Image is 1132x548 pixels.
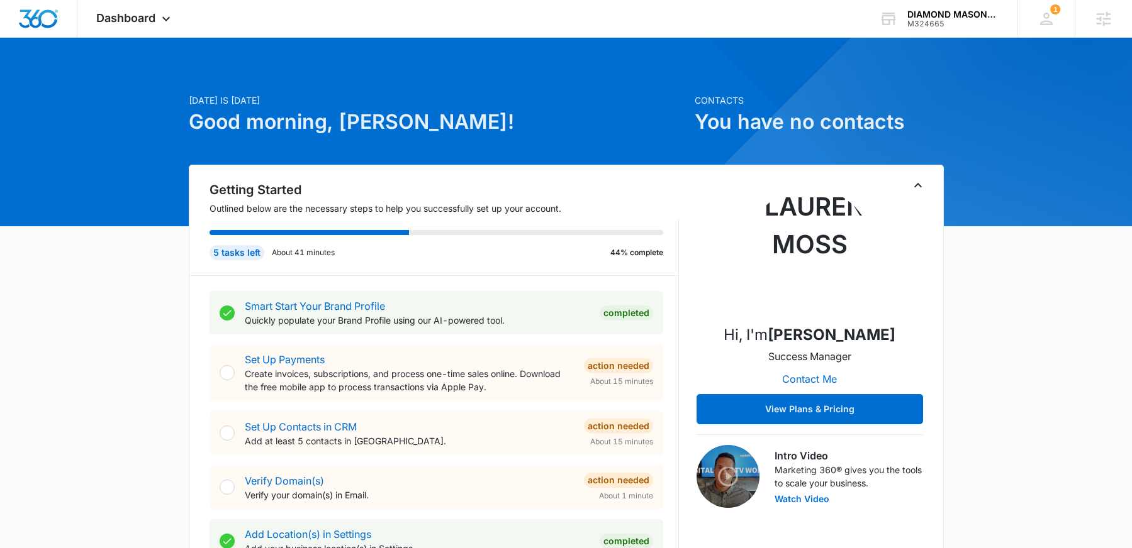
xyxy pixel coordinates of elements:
[245,434,574,447] p: Add at least 5 contacts in [GEOGRAPHIC_DATA].
[245,367,574,393] p: Create invoices, subscriptions, and process one-time sales online. Download the free mobile app t...
[1050,4,1060,14] div: notifications count
[775,495,829,503] button: Watch Video
[189,107,687,137] h1: Good morning, [PERSON_NAME]!
[272,247,335,258] p: About 41 minutes
[770,364,849,394] button: Contact Me
[245,474,324,487] a: Verify Domain(s)
[697,394,923,424] button: View Plans & Pricing
[245,488,574,501] p: Verify your domain(s) in Email.
[907,19,999,28] div: account id
[245,300,385,312] a: Smart Start Your Brand Profile
[1050,4,1060,14] span: 1
[245,353,325,366] a: Set Up Payments
[747,188,873,314] img: Lauren Moss
[768,326,895,344] strong: [PERSON_NAME]
[695,107,944,137] h1: You have no contacts
[584,473,653,488] div: Action Needed
[584,358,653,373] div: Action Needed
[245,314,590,327] p: Quickly populate your Brand Profile using our AI-powered tool.
[600,305,653,321] div: Completed
[584,419,653,434] div: Action Needed
[590,436,653,447] span: About 15 minutes
[599,490,653,501] span: About 1 minute
[911,178,926,193] button: Toggle Collapse
[695,94,944,107] p: Contacts
[210,180,679,199] h2: Getting Started
[610,247,663,258] p: 44% complete
[210,245,264,260] div: 5 tasks left
[590,376,653,387] span: About 15 minutes
[245,528,371,540] a: Add Location(s) in Settings
[245,420,357,433] a: Set Up Contacts in CRM
[697,445,759,508] img: Intro Video
[96,11,155,25] span: Dashboard
[724,324,895,346] p: Hi, I'm
[768,349,851,364] p: Success Manager
[907,9,999,19] div: account name
[775,448,923,463] h3: Intro Video
[210,202,679,215] p: Outlined below are the necessary steps to help you successfully set up your account.
[189,94,687,107] p: [DATE] is [DATE]
[775,463,923,490] p: Marketing 360® gives you the tools to scale your business.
